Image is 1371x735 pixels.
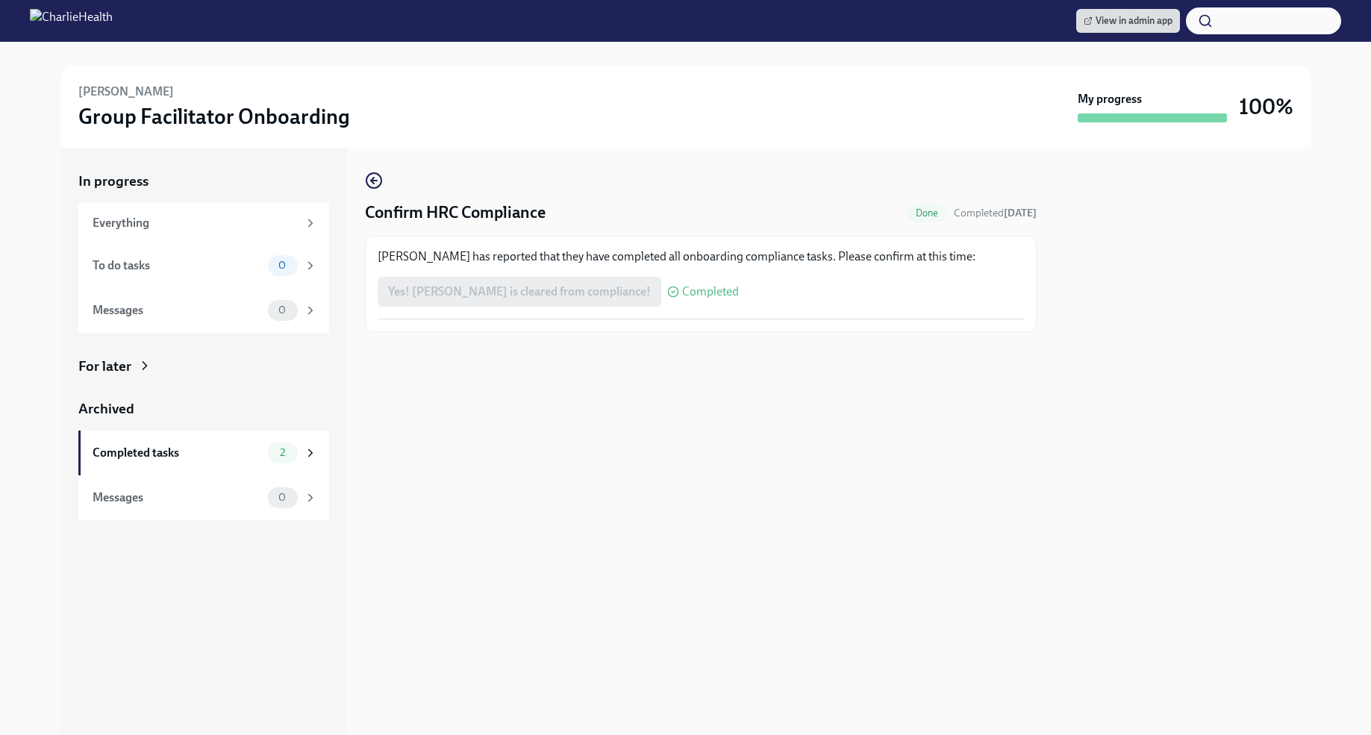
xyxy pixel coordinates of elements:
div: To do tasks [93,257,262,274]
a: To do tasks0 [78,243,329,288]
img: CharlieHealth [30,9,113,33]
a: Messages0 [78,475,329,520]
a: For later [78,357,329,376]
div: Completed tasks [93,445,262,461]
span: 0 [269,492,295,503]
div: Messages [93,490,262,506]
h4: Confirm HRC Compliance [365,201,546,224]
span: September 25th, 2025 09:34 [954,206,1037,220]
span: 0 [269,304,295,316]
span: 0 [269,260,295,271]
span: View in admin app [1084,13,1172,28]
div: Messages [93,302,262,319]
strong: [DATE] [1004,207,1037,219]
a: In progress [78,172,329,191]
h3: Group Facilitator Onboarding [78,103,350,130]
div: Everything [93,215,298,231]
strong: My progress [1078,91,1142,107]
span: Done [907,207,948,219]
h3: 100% [1239,93,1293,120]
a: View in admin app [1076,9,1180,33]
a: Archived [78,399,329,419]
h6: [PERSON_NAME] [78,84,174,100]
span: Completed [682,286,739,298]
a: Completed tasks2 [78,431,329,475]
a: Everything [78,203,329,243]
p: [PERSON_NAME] has reported that they have completed all onboarding compliance tasks. Please confi... [378,248,1024,265]
span: 2 [271,447,294,458]
div: For later [78,357,131,376]
a: Messages0 [78,288,329,333]
span: Completed [954,207,1037,219]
